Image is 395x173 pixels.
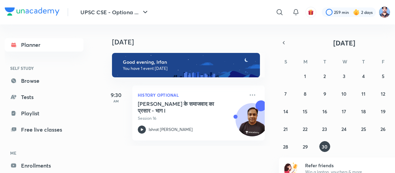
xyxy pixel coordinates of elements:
[323,91,326,97] abbr: September 9, 2025
[322,126,327,132] abbr: September 23, 2025
[138,115,244,121] p: Session 16
[149,127,193,133] p: Ishrat [PERSON_NAME]
[362,73,365,79] abbr: September 4, 2025
[382,73,384,79] abbr: September 5, 2025
[280,123,291,134] button: September 21, 2025
[300,71,311,81] button: September 1, 2025
[303,58,307,65] abbr: Monday
[381,91,385,97] abbr: September 12, 2025
[381,108,385,115] abbr: September 19, 2025
[123,59,254,65] h6: Good evening, Irfan
[5,159,83,172] a: Enrollments
[303,126,307,132] abbr: September 22, 2025
[361,91,365,97] abbr: September 11, 2025
[102,99,130,103] p: AM
[303,143,308,150] abbr: September 29, 2025
[123,66,254,71] p: You have 1 event [DATE]
[280,88,291,99] button: September 7, 2025
[378,106,389,117] button: September 19, 2025
[323,73,326,79] abbr: September 2, 2025
[300,88,311,99] button: September 8, 2025
[304,73,306,79] abbr: September 1, 2025
[319,71,330,81] button: September 2, 2025
[5,7,59,17] a: Company Logo
[341,126,346,132] abbr: September 24, 2025
[303,108,307,115] abbr: September 15, 2025
[339,88,350,99] button: September 10, 2025
[343,73,345,79] abbr: September 3, 2025
[280,106,291,117] button: September 14, 2025
[5,7,59,16] img: Company Logo
[342,58,347,65] abbr: Wednesday
[138,100,222,114] h5: मार्क्स के समाजवाद का प्रसार - भाग I
[319,123,330,134] button: September 23, 2025
[378,88,389,99] button: September 12, 2025
[339,106,350,117] button: September 17, 2025
[333,38,355,47] span: [DATE]
[300,141,311,152] button: September 29, 2025
[76,5,153,19] button: UPSC CSE - Optiona ...
[382,58,384,65] abbr: Friday
[5,62,83,74] h6: SELF STUDY
[236,107,268,139] img: Avatar
[342,108,346,115] abbr: September 17, 2025
[341,91,346,97] abbr: September 10, 2025
[5,74,83,88] a: Browse
[280,141,291,152] button: September 28, 2025
[300,123,311,134] button: September 22, 2025
[361,108,366,115] abbr: September 18, 2025
[305,162,389,169] h6: Refer friends
[304,91,306,97] abbr: September 8, 2025
[305,7,316,18] button: avatar
[378,71,389,81] button: September 5, 2025
[319,106,330,117] button: September 16, 2025
[284,91,287,97] abbr: September 7, 2025
[358,71,369,81] button: September 4, 2025
[300,106,311,117] button: September 15, 2025
[5,147,83,159] h6: ME
[138,91,244,99] p: History Optional
[358,123,369,134] button: September 25, 2025
[5,38,83,52] a: Planner
[323,58,326,65] abbr: Tuesday
[361,126,366,132] abbr: September 25, 2025
[112,53,260,77] img: evening
[379,6,390,18] img: Irfan Qurashi
[358,88,369,99] button: September 11, 2025
[319,141,330,152] button: September 30, 2025
[339,71,350,81] button: September 3, 2025
[322,143,327,150] abbr: September 30, 2025
[308,9,314,15] img: avatar
[353,9,360,16] img: streak
[283,143,288,150] abbr: September 28, 2025
[322,108,327,115] abbr: September 16, 2025
[5,90,83,104] a: Tests
[284,58,287,65] abbr: Sunday
[362,58,365,65] abbr: Thursday
[5,123,83,136] a: Free live classes
[339,123,350,134] button: September 24, 2025
[319,88,330,99] button: September 9, 2025
[378,123,389,134] button: September 26, 2025
[283,108,288,115] abbr: September 14, 2025
[5,107,83,120] a: Playlist
[102,91,130,99] h5: 9:30
[283,126,288,132] abbr: September 21, 2025
[380,126,385,132] abbr: September 26, 2025
[358,106,369,117] button: September 18, 2025
[112,38,271,46] h4: [DATE]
